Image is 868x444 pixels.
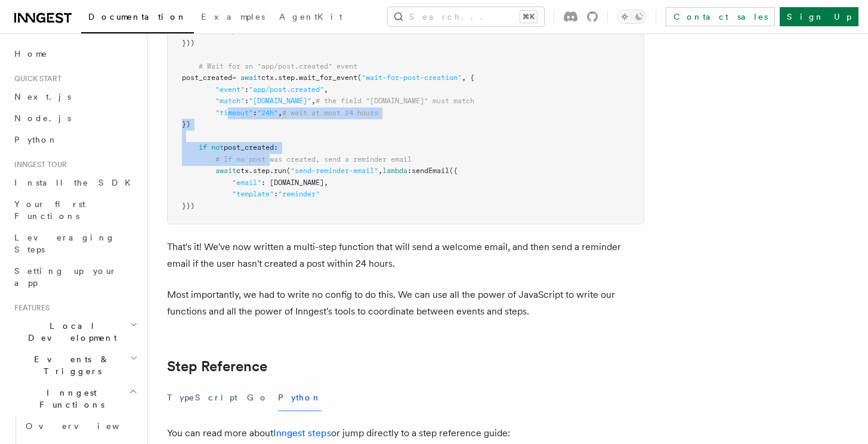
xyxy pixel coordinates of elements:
[167,286,644,320] p: Most importantly, we had to write no config to do this. We can use all the power of JavaScript to...
[295,73,299,82] span: .
[245,97,249,105] span: :
[274,190,278,198] span: :
[462,73,474,82] span: , {
[240,73,261,82] span: await
[311,97,316,105] span: ,
[316,97,474,105] span: # the field "[DOMAIN_NAME]" must match
[324,85,328,94] span: ,
[81,4,194,33] a: Documentation
[357,73,362,82] span: (
[274,166,286,175] span: run
[274,73,278,82] span: .
[10,107,140,129] a: Node.js
[232,178,261,187] span: "email"
[10,129,140,150] a: Python
[14,266,117,288] span: Setting up your app
[282,109,378,117] span: # wait at most 24 hours
[286,166,291,175] span: (
[236,166,249,175] span: ctx
[26,421,149,431] span: Overview
[14,113,71,123] span: Node.js
[520,11,537,23] kbd: ⌘K
[272,4,350,32] a: AgentKit
[388,7,544,26] button: Search...⌘K
[88,12,187,21] span: Documentation
[182,39,194,47] span: }))
[291,166,378,175] span: "send-reminder-email"
[299,73,357,82] span: wait_for_event
[261,73,274,82] span: ctx
[249,166,253,175] span: .
[21,415,140,437] a: Overview
[617,10,646,24] button: Toggle dark mode
[10,303,50,313] span: Features
[261,178,328,187] span: : [DOMAIN_NAME],
[278,73,295,82] span: step
[253,166,270,175] span: step
[182,73,232,82] span: post_created
[14,233,115,254] span: Leveraging Steps
[270,166,274,175] span: .
[10,315,140,349] button: Local Development
[362,73,462,82] span: "wait-for-post-creation"
[14,92,71,101] span: Next.js
[232,73,236,82] span: =
[257,109,278,117] span: "24h"
[278,384,322,411] button: Python
[780,7,858,26] a: Sign Up
[382,166,407,175] span: lambda
[253,109,257,117] span: :
[232,190,274,198] span: "template"
[10,227,140,260] a: Leveraging Steps
[407,166,412,175] span: :
[273,427,331,439] a: Inngest steps
[14,135,58,144] span: Python
[249,85,324,94] span: "app/post.created"
[224,143,274,152] span: post_created
[278,190,320,198] span: "reminder"
[14,178,138,187] span: Install the SDK
[215,166,236,175] span: await
[10,172,140,193] a: Install the SDK
[247,384,268,411] button: Go
[10,382,140,415] button: Inngest Functions
[10,387,129,411] span: Inngest Functions
[14,199,85,221] span: Your first Functions
[279,12,342,21] span: AgentKit
[10,349,140,382] button: Events & Triggers
[274,143,278,152] span: :
[10,260,140,294] a: Setting up your app
[194,4,272,32] a: Examples
[201,12,265,21] span: Examples
[10,160,67,169] span: Inngest tour
[412,166,449,175] span: sendEmail
[167,425,644,442] p: You can read more about or jump directly to a step reference guide:
[10,86,140,107] a: Next.js
[278,109,282,117] span: ,
[245,85,249,94] span: :
[215,85,245,94] span: "event"
[10,193,140,227] a: Your first Functions
[199,62,357,70] span: # Wait for an "app/post.created" event
[167,358,267,375] a: Step Reference
[215,97,245,105] span: "match"
[167,239,644,272] p: That's it! We've now written a multi-step function that will send a welcome email, and then send ...
[167,384,237,411] button: TypeScript
[182,120,190,128] span: })
[215,155,412,164] span: # If no post was created, send a reminder email
[378,166,382,175] span: ,
[10,353,130,377] span: Events & Triggers
[10,320,130,344] span: Local Development
[215,109,253,117] span: "timeout"
[249,97,311,105] span: "[DOMAIN_NAME]"
[10,43,140,64] a: Home
[666,7,775,26] a: Contact sales
[182,202,194,210] span: }))
[211,143,224,152] span: not
[10,74,61,84] span: Quick start
[14,48,48,60] span: Home
[199,143,207,152] span: if
[449,166,458,175] span: ({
